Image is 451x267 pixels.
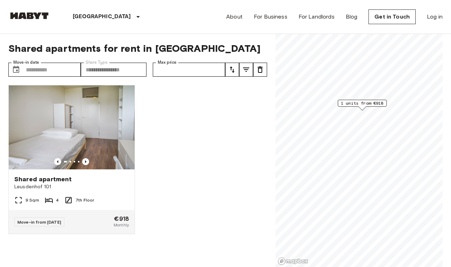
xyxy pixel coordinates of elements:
[8,85,135,234] a: Marketing picture of unit NL-05-028-02MPrevious imagePrevious imageShared apartmentLeusdenhof 101...
[114,216,129,222] span: €918
[86,59,108,65] label: Share Type
[239,63,253,77] button: tune
[278,257,308,265] a: Mapbox logo
[56,197,59,203] span: 4
[368,9,416,24] a: Get in Touch
[8,12,50,19] img: Habyt
[341,100,384,106] span: 1 units from €918
[254,13,287,21] a: For Business
[158,59,177,65] label: Max price
[54,158,61,165] button: Previous image
[9,85,135,169] img: Marketing picture of unit NL-05-028-02M
[13,59,39,65] label: Move-in date
[346,13,358,21] a: Blog
[427,13,443,21] a: Log in
[299,13,335,21] a: For Landlords
[225,63,239,77] button: tune
[82,158,89,165] button: Previous image
[26,197,39,203] span: 9 Sqm
[338,100,387,111] div: Map marker
[14,183,129,190] span: Leusdenhof 101
[17,219,61,225] span: Move-in from [DATE]
[8,42,267,54] span: Shared apartments for rent in [GEOGRAPHIC_DATA]
[9,63,23,77] button: Choose date
[73,13,131,21] p: [GEOGRAPHIC_DATA]
[76,197,94,203] span: 7th Floor
[253,63,267,77] button: tune
[226,13,243,21] a: About
[14,175,72,183] span: Shared apartment
[114,222,129,228] span: Monthly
